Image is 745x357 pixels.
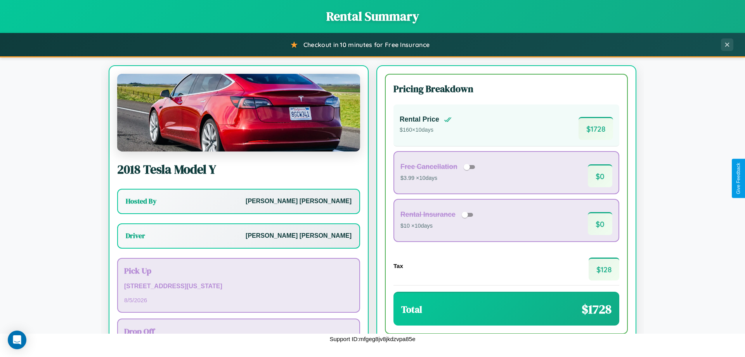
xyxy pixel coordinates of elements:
h4: Tax [393,263,403,269]
h3: Total [401,303,422,316]
span: $ 0 [588,212,612,235]
h3: Driver [126,231,145,240]
span: $ 1728 [579,117,613,140]
h2: 2018 Tesla Model Y [117,161,360,178]
h4: Rental Price [400,115,439,124]
span: $ 128 [589,258,619,280]
h3: Pick Up [124,265,353,276]
p: Support ID: mfgeg8jv8jkdzvpa85e [330,334,416,344]
p: [PERSON_NAME] [PERSON_NAME] [246,230,352,242]
h4: Rental Insurance [400,211,456,219]
p: $ 160 × 10 days [400,125,452,135]
div: Give Feedback [736,163,741,194]
p: $3.99 × 10 days [400,173,478,183]
img: Tesla Model Y [117,74,360,152]
span: $ 1728 [582,301,612,318]
div: Open Intercom Messenger [8,331,26,349]
p: 8 / 5 / 2026 [124,295,353,305]
h3: Drop Off [124,326,353,337]
p: [PERSON_NAME] [PERSON_NAME] [246,196,352,207]
h3: Pricing Breakdown [393,82,619,95]
p: $10 × 10 days [400,221,476,231]
p: [STREET_ADDRESS][US_STATE] [124,281,353,292]
h4: Free Cancellation [400,163,457,171]
h1: Rental Summary [8,8,737,25]
span: Checkout in 10 minutes for Free Insurance [303,41,430,49]
span: $ 0 [588,164,612,187]
h3: Hosted By [126,197,156,206]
